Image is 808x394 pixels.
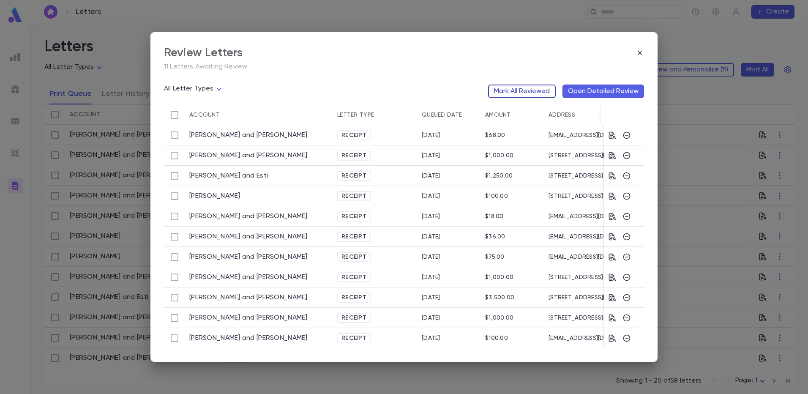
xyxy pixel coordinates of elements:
[622,273,631,282] button: Skip
[544,206,692,227] div: [EMAIL_ADDRESS][DOMAIN_NAME], [EMAIL_ADDRESS][DOMAIN_NAME]
[481,105,544,125] div: Amount
[422,254,440,260] div: 9/3/2025
[608,334,617,342] button: Preview
[422,335,440,342] div: 9/4/2025
[544,267,692,287] div: [STREET_ADDRESS]
[544,186,692,206] div: [STREET_ADDRESS]
[338,233,370,240] span: Receipt
[189,253,308,261] a: [PERSON_NAME] and [PERSON_NAME]
[549,105,575,125] div: Address
[422,233,440,240] div: 9/3/2025
[608,212,617,221] button: Preview
[422,213,440,220] div: 9/3/2025
[422,294,440,301] div: 9/4/2025
[622,293,631,302] button: Skip
[189,293,308,302] a: [PERSON_NAME] and [PERSON_NAME]
[544,308,692,328] div: [STREET_ADDRESS]
[338,193,370,200] span: Receipt
[544,227,692,247] div: [EMAIL_ADDRESS][DOMAIN_NAME], [EMAIL_ADDRESS][DOMAIN_NAME]
[622,151,631,160] button: Skip
[544,328,692,348] div: [EMAIL_ADDRESS][DOMAIN_NAME]
[608,151,617,160] button: Preview
[337,105,374,125] div: Letter Type
[544,105,692,125] div: Address
[189,131,308,140] a: [PERSON_NAME] and [PERSON_NAME]
[189,233,308,241] a: [PERSON_NAME] and [PERSON_NAME]
[338,152,370,159] span: Receipt
[608,273,617,282] button: Preview
[418,105,481,125] div: Queued Date
[608,192,617,200] button: Preview
[189,212,308,221] a: [PERSON_NAME] and [PERSON_NAME]
[485,193,508,200] div: $100.00
[608,131,617,140] button: Preview
[189,334,308,342] a: [PERSON_NAME] and [PERSON_NAME]
[608,233,617,241] button: Preview
[164,46,243,60] div: Review Letters
[622,233,631,241] button: Skip
[338,213,370,220] span: Receipt
[544,145,692,166] div: [STREET_ADDRESS][PERSON_NAME]
[622,192,631,200] button: Skip
[622,131,631,140] button: Skip
[544,247,692,267] div: [EMAIL_ADDRESS][DOMAIN_NAME]
[422,274,440,281] div: 9/4/2025
[485,172,513,179] div: $1,250.00
[562,85,644,98] button: Open Detailed Review
[622,212,631,221] button: Skip
[189,151,308,160] a: [PERSON_NAME] and [PERSON_NAME]
[544,166,692,186] div: [STREET_ADDRESS]
[485,274,514,281] div: $1,000.00
[485,315,514,321] div: $1,000.00
[189,314,308,322] a: [PERSON_NAME] and [PERSON_NAME]
[422,315,440,321] div: 9/4/2025
[622,172,631,180] button: Skip
[338,274,370,281] span: Receipt
[164,63,644,71] p: 11 Letters Awaiting Review
[544,287,692,308] div: [STREET_ADDRESS][PERSON_NAME] N-305
[422,172,440,179] div: 9/2/2025
[189,105,220,125] div: Account
[338,132,370,139] span: Receipt
[185,105,333,125] div: Account
[189,273,308,282] a: [PERSON_NAME] and [PERSON_NAME]
[544,125,692,145] div: [EMAIL_ADDRESS][DOMAIN_NAME], [EMAIL_ADDRESS][DOMAIN_NAME]
[485,233,505,240] div: $36.00
[608,314,617,322] button: Preview
[189,192,240,200] a: [PERSON_NAME]
[485,335,508,342] div: $100.00
[422,152,440,159] div: 9/2/2025
[622,334,631,342] button: Skip
[422,193,440,200] div: 9/2/2025
[164,82,224,96] div: All Letter Types
[338,254,370,260] span: Receipt
[485,213,504,220] div: $18.00
[608,172,617,180] button: Preview
[622,253,631,261] button: Skip
[422,132,440,139] div: 9/1/2025
[338,294,370,301] span: Receipt
[338,335,370,342] span: Receipt
[485,105,511,125] div: Amount
[338,172,370,179] span: Receipt
[485,254,505,260] div: $75.00
[488,85,556,98] button: Mark All Reviewed
[422,105,462,125] div: Queued Date
[485,294,515,301] div: $3,500.00
[164,85,214,92] span: All Letter Types
[485,152,514,159] div: $1,000.00
[189,172,268,180] a: [PERSON_NAME] and Esti
[485,132,505,139] div: $68.00
[338,315,370,321] span: Receipt
[622,314,631,322] button: Skip
[333,105,418,125] div: Letter Type
[608,253,617,261] button: Preview
[608,293,617,302] button: Preview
